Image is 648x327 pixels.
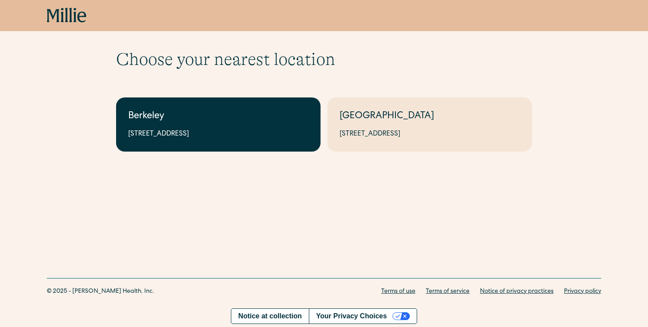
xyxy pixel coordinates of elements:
a: Privacy policy [564,287,601,296]
div: [STREET_ADDRESS] [340,129,520,139]
h1: Choose your nearest location [116,49,532,70]
a: Notice at collection [231,309,309,324]
div: © 2025 - [PERSON_NAME] Health, Inc. [47,287,154,296]
a: Terms of use [381,287,415,296]
div: [STREET_ADDRESS] [128,129,308,139]
a: [GEOGRAPHIC_DATA][STREET_ADDRESS] [327,97,532,152]
div: [GEOGRAPHIC_DATA] [340,110,520,124]
a: Notice of privacy practices [480,287,554,296]
div: Berkeley [128,110,308,124]
a: Terms of service [426,287,470,296]
button: Your Privacy Choices [309,309,417,324]
a: Berkeley[STREET_ADDRESS] [116,97,321,152]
